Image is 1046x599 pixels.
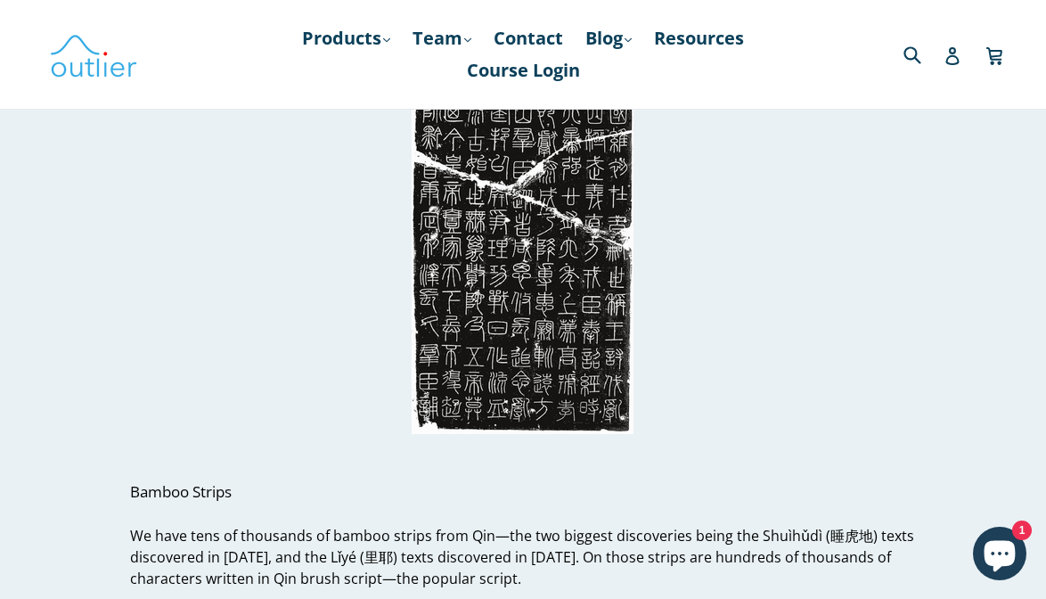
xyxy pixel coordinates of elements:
img: Outlier Linguistics [49,29,138,80]
span: Bamboo Strips [130,481,232,502]
a: Contact [485,22,572,54]
a: Products [293,22,399,54]
img: qin yishan edict [412,6,633,434]
inbox-online-store-chat: Shopify online store chat [968,527,1032,585]
a: Blog [576,22,641,54]
a: Resources [645,22,753,54]
input: Search [899,36,948,72]
span: We have tens of thousands of bamboo strips from Qin—the two biggest discoveries being the Shuìhǔd... [130,526,914,588]
a: Course Login [458,54,589,86]
a: Team [404,22,480,54]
